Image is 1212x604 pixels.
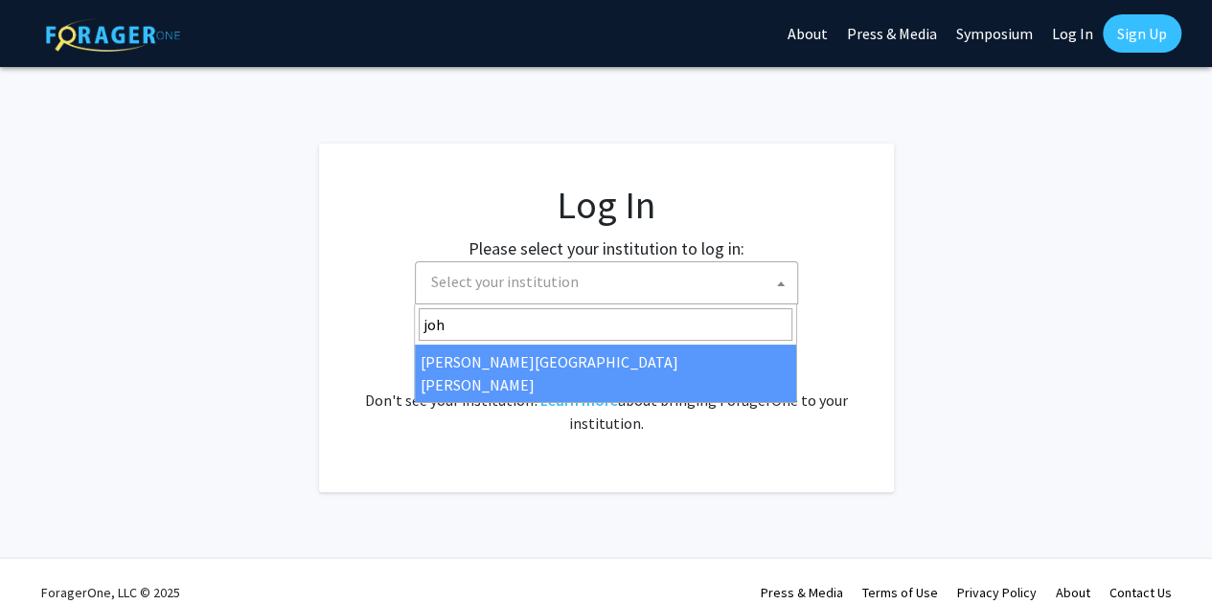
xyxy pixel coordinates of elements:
[423,262,797,302] span: Select your institution
[14,518,81,590] iframe: Chat
[357,343,856,435] div: No account? . Don't see your institution? about bringing ForagerOne to your institution.
[431,272,579,291] span: Select your institution
[1056,584,1090,601] a: About
[419,308,792,341] input: Search
[1103,14,1181,53] a: Sign Up
[415,261,798,304] span: Select your institution
[761,584,843,601] a: Press & Media
[1109,584,1172,601] a: Contact Us
[357,182,856,228] h1: Log In
[415,345,796,402] li: [PERSON_NAME][GEOGRAPHIC_DATA][PERSON_NAME]
[46,18,180,52] img: ForagerOne Logo
[469,235,744,261] label: Please select your institution to log in:
[862,584,938,601] a: Terms of Use
[957,584,1037,601] a: Privacy Policy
